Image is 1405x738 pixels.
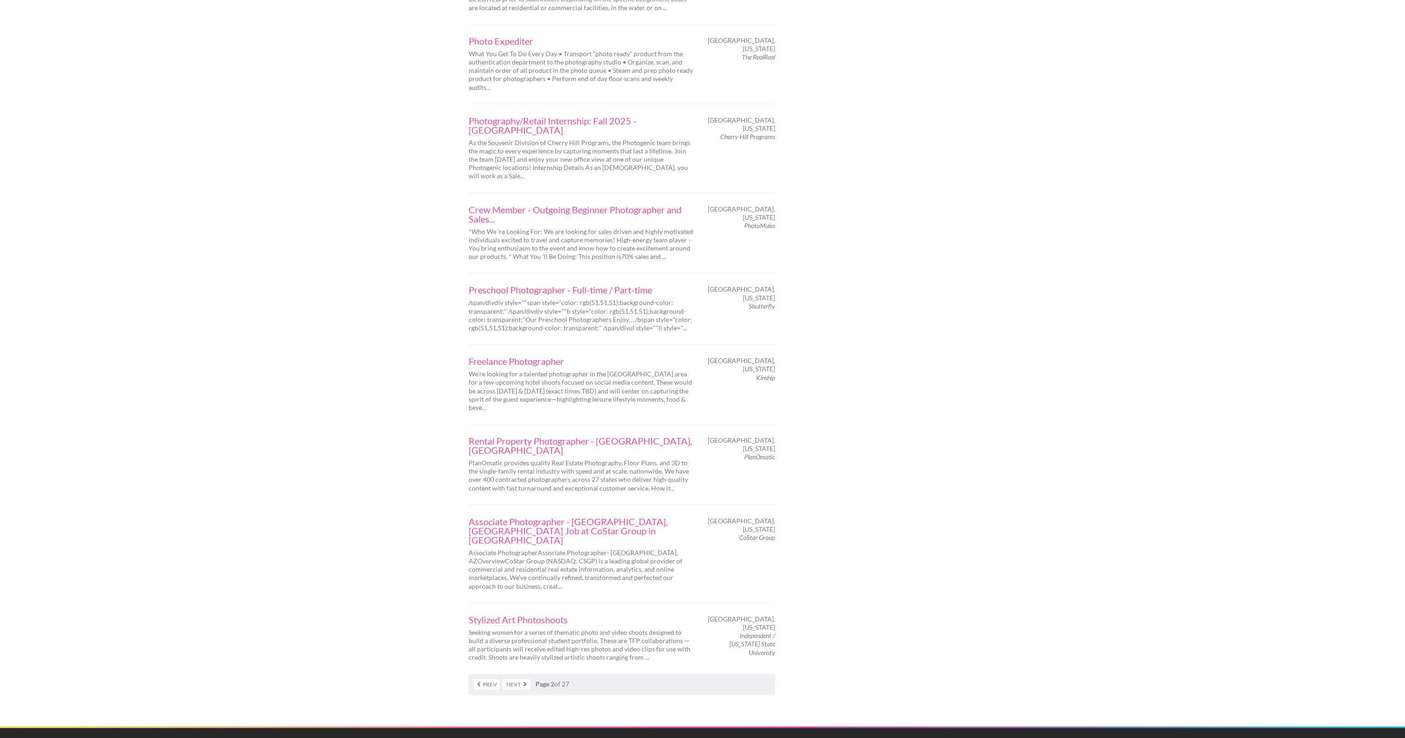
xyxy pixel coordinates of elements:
a: Prev [474,679,500,690]
a: Crew Member - Outgoing Beginner Photographer and Sales... [469,205,694,223]
p: Seeking women for a series of thematic photo and video shoots designed to build a diverse profess... [469,628,694,662]
em: Shutterfly [749,302,775,310]
nav: of 27 [469,674,775,695]
em: PhotoMules [744,222,775,229]
p: PlanOmatic provides quality Real Estate Photography, Floor Plans, and 3D to the single-family ren... [469,459,694,492]
span: [GEOGRAPHIC_DATA], [US_STATE] [708,615,775,632]
p: /span/divdiv style=""span style="color: rgb(51,51,51);background-color: transparent;" /span/divdi... [469,299,694,332]
strong: Page 2 [535,680,554,688]
p: Associate PhotographerAssociate Photographer- [GEOGRAPHIC_DATA], AZOverviewCoStar Group (NASDAQ: ... [469,549,694,591]
span: [GEOGRAPHIC_DATA], [US_STATE] [708,357,775,373]
em: PlanOmatic [744,453,775,461]
em: CoStar Group [739,533,775,541]
span: [GEOGRAPHIC_DATA], [US_STATE] [708,205,775,222]
span: [GEOGRAPHIC_DATA], [US_STATE] [708,517,775,533]
a: Freelance Photographer [469,357,694,366]
em: Independent / [US_STATE] State Univeristy [729,632,775,656]
span: [GEOGRAPHIC_DATA], [US_STATE] [708,285,775,302]
a: Associate Photographer - [GEOGRAPHIC_DATA], [GEOGRAPHIC_DATA] Job at CoStar Group in [GEOGRAPHIC_... [469,517,694,545]
em: The RealReal [742,53,775,61]
a: Preschool Photographer - Full-time / Part-time [469,285,694,294]
p: We’re looking for a talented photographer in the [GEOGRAPHIC_DATA] area for a few upcoming hotel ... [469,370,694,412]
em: Kinship [756,374,775,381]
a: Photography/Retail Internship: Fall 2025 - [GEOGRAPHIC_DATA] [469,116,694,135]
em: Cherry Hill Programs [720,133,775,141]
span: [GEOGRAPHIC_DATA], [US_STATE] [708,436,775,453]
p: *Who We 're Looking For: We are looking for sales driven and highly motivated individuals excited... [469,228,694,261]
a: Next [503,679,530,690]
p: What You Get To Do Every Day • Transport “photo ready” product from the authentication department... [469,50,694,92]
a: Photo Expediter [469,36,694,46]
a: Stylized Art Photoshoots [469,615,694,624]
p: As the Souvenir Division of Cherry Hill Programs, the Photogenic team brings the magic to every e... [469,139,694,181]
a: Rental Property Photographer - [GEOGRAPHIC_DATA], [GEOGRAPHIC_DATA] [469,436,694,455]
span: [GEOGRAPHIC_DATA], [US_STATE] [708,116,775,133]
span: [GEOGRAPHIC_DATA], [US_STATE] [708,36,775,53]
